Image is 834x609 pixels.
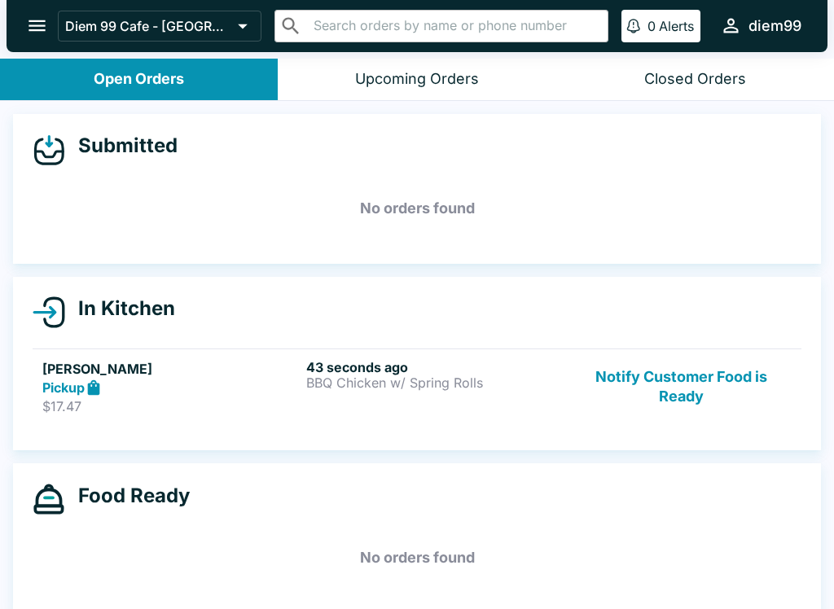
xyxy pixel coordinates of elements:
h6: 43 seconds ago [306,359,564,375]
button: open drawer [16,5,58,46]
div: Open Orders [94,70,184,89]
button: Diem 99 Cafe - [GEOGRAPHIC_DATA] [58,11,261,42]
button: diem99 [713,8,808,43]
div: diem99 [748,16,801,36]
button: Notify Customer Food is Ready [571,359,792,415]
h4: Submitted [65,134,178,158]
h5: [PERSON_NAME] [42,359,300,379]
p: $17.47 [42,398,300,414]
a: [PERSON_NAME]Pickup$17.4743 seconds agoBBQ Chicken w/ Spring RollsNotify Customer Food is Ready [33,348,801,425]
h5: No orders found [33,179,801,238]
div: Upcoming Orders [355,70,479,89]
input: Search orders by name or phone number [309,15,601,37]
div: Closed Orders [644,70,746,89]
p: Diem 99 Cafe - [GEOGRAPHIC_DATA] [65,18,231,34]
p: 0 [647,18,656,34]
p: BBQ Chicken w/ Spring Rolls [306,375,564,390]
h4: Food Ready [65,484,190,508]
h4: In Kitchen [65,296,175,321]
strong: Pickup [42,379,85,396]
h5: No orders found [33,528,801,587]
p: Alerts [659,18,694,34]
